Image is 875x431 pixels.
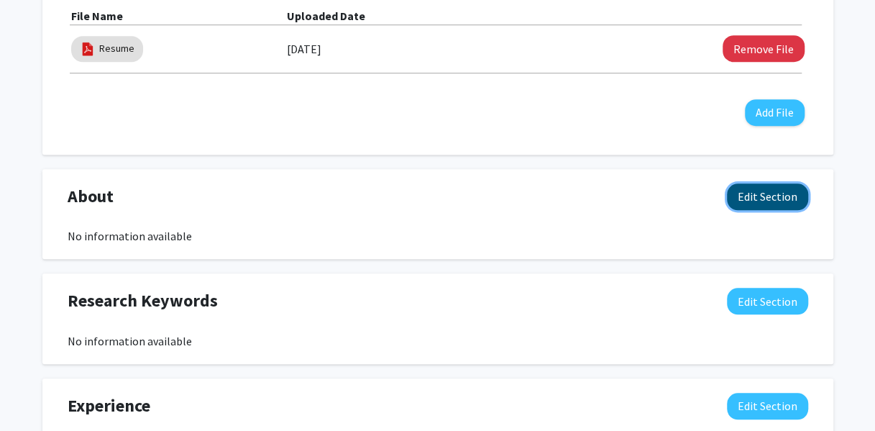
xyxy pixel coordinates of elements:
[727,183,808,210] button: Edit About
[80,41,96,57] img: pdf_icon.png
[68,183,114,209] span: About
[287,9,365,23] b: Uploaded Date
[11,366,61,420] iframe: Chat
[287,37,321,61] label: [DATE]
[727,288,808,314] button: Edit Research Keywords
[723,35,805,62] button: Remove Resume File
[68,288,218,314] span: Research Keywords
[68,227,808,245] div: No information available
[99,41,134,56] a: Resume
[68,393,150,419] span: Experience
[71,9,123,23] b: File Name
[727,393,808,419] button: Edit Experience
[68,332,808,350] div: No information available
[745,99,805,126] button: Add File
